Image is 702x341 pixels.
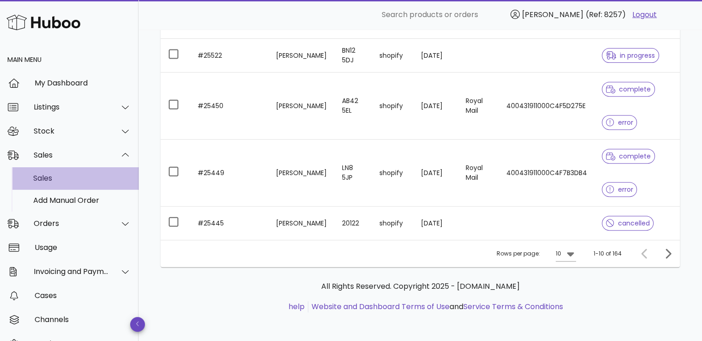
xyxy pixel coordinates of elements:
[606,119,633,126] span: error
[414,39,458,73] td: [DATE]
[35,291,131,300] div: Cases
[414,207,458,240] td: [DATE]
[34,151,109,159] div: Sales
[268,39,334,73] td: [PERSON_NAME]
[632,9,657,20] a: Logout
[190,39,268,73] td: #25522
[335,207,372,240] td: 20122
[35,315,131,324] div: Channels
[372,140,414,207] td: shopify
[33,196,131,205] div: Add Manual Order
[190,140,268,207] td: #25449
[268,207,334,240] td: [PERSON_NAME]
[497,240,576,267] div: Rows per page:
[586,9,626,20] span: (Ref: 8257)
[268,73,334,140] td: [PERSON_NAME]
[335,73,372,140] td: AB42 5EL
[556,250,561,258] div: 10
[34,103,109,111] div: Listings
[606,86,651,92] span: complete
[414,73,458,140] td: [DATE]
[35,79,131,87] div: My Dashboard
[35,243,131,252] div: Usage
[606,186,633,193] span: error
[372,73,414,140] td: shopify
[458,73,499,140] td: Royal Mail
[606,153,651,159] span: complete
[414,140,458,207] td: [DATE]
[499,140,594,207] td: 400431911000C4F7B3DB4
[458,140,499,207] td: Royal Mail
[168,281,672,292] p: All Rights Reserved. Copyright 2025 - [DOMAIN_NAME]
[660,245,676,262] button: Next page
[312,301,450,312] a: Website and Dashboard Terms of Use
[190,73,268,140] td: #25450
[522,9,583,20] span: [PERSON_NAME]
[34,127,109,135] div: Stock
[6,12,80,32] img: Huboo Logo
[335,39,372,73] td: BN12 5DJ
[594,250,622,258] div: 1-10 of 164
[268,140,334,207] td: [PERSON_NAME]
[499,73,594,140] td: 400431911000C4F5D275E
[288,301,305,312] a: help
[190,207,268,240] td: #25445
[463,301,563,312] a: Service Terms & Conditions
[556,246,576,261] div: 10Rows per page:
[606,220,650,226] span: cancelled
[372,207,414,240] td: shopify
[34,267,109,276] div: Invoicing and Payments
[606,52,655,59] span: in progress
[335,140,372,207] td: LN8 5JP
[308,301,563,312] li: and
[372,39,414,73] td: shopify
[34,219,109,228] div: Orders
[33,174,131,183] div: Sales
